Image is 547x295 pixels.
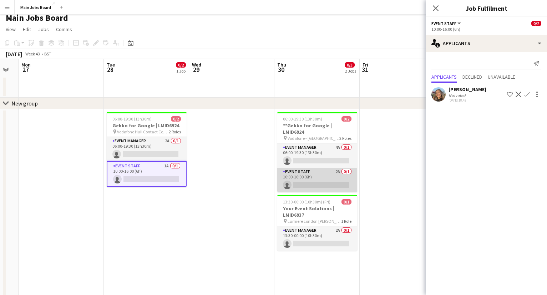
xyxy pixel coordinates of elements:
[277,143,357,168] app-card-role: Event Manager4A0/106:00-19:30 (13h30m)
[283,116,322,122] span: 06:00-19:30 (13h30m)
[176,62,186,68] span: 0/2
[107,137,187,161] app-card-role: Event Manager2A0/106:00-19:30 (13h30m)
[106,65,115,74] span: 28
[112,116,152,122] span: 06:00-19:30 (13h30m)
[107,161,187,187] app-card-role: Event Staff1A0/110:00-16:00 (6h)
[449,98,486,103] div: [DATE] 18:43
[277,205,357,218] h3: Your Event Solutions | LMID6937
[449,93,467,98] div: Not rated
[191,65,201,74] span: 29
[23,26,31,33] span: Edit
[21,62,31,68] span: Mon
[462,74,482,79] span: Declined
[361,65,368,74] span: 31
[277,62,286,68] span: Thu
[6,50,22,58] div: [DATE]
[6,26,16,33] span: View
[169,129,181,134] span: 2 Roles
[35,25,52,34] a: Jobs
[531,21,541,26] span: 0/2
[6,13,68,23] h1: Main Jobs Board
[345,62,355,68] span: 0/3
[277,195,357,251] app-job-card: 13:30-00:00 (10h30m) (Fri)0/1Your Event Solutions | LMID6937 Lumiere London [PERSON_NAME]1 RoleEv...
[276,65,286,74] span: 30
[107,62,115,68] span: Tue
[176,68,186,74] div: 1 Job
[107,122,187,129] h3: Gekko for Google | LMID6924
[431,21,462,26] button: Event Staff
[488,74,515,79] span: Unavailable
[341,218,351,224] span: 1 Role
[20,25,34,34] a: Edit
[192,62,201,68] span: Wed
[107,112,187,187] app-job-card: 06:00-19:30 (13h30m)0/2Gekko for Google | LMID6924 Vodafone Hull Contact Centre2 RolesEvent Manag...
[20,65,31,74] span: 27
[277,168,357,192] app-card-role: Event Staff2A0/110:00-16:00 (6h)
[117,129,169,134] span: Vodafone Hull Contact Centre
[53,25,75,34] a: Comms
[431,26,541,32] div: 10:00-16:00 (6h)
[431,74,457,79] span: Applicants
[171,116,181,122] span: 0/2
[339,136,351,141] span: 2 Roles
[44,51,51,56] div: BST
[56,26,72,33] span: Comms
[24,51,41,56] span: Week 43
[341,199,351,205] span: 0/1
[426,35,547,52] div: Applicants
[38,26,49,33] span: Jobs
[283,199,330,205] span: 13:30-00:00 (10h30m) (Fri)
[345,68,356,74] div: 2 Jobs
[277,226,357,251] app-card-role: Event Manager2A0/113:30-00:00 (10h30m)
[449,86,486,93] div: [PERSON_NAME]
[288,218,341,224] span: Lumiere London [PERSON_NAME]
[277,112,357,192] app-job-card: 06:00-19:30 (13h30m)0/2**Gekko for Google | LMID6924 Vodafone - [GEOGRAPHIC_DATA]2 RolesEvent Man...
[431,21,456,26] span: Event Staff
[341,116,351,122] span: 0/2
[277,122,357,135] h3: **Gekko for Google | LMID6924
[288,136,339,141] span: Vodafone - [GEOGRAPHIC_DATA]
[363,62,368,68] span: Fri
[15,0,57,14] button: Main Jobs Board
[426,4,547,13] h3: Job Fulfilment
[3,25,19,34] a: View
[11,100,38,107] div: New group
